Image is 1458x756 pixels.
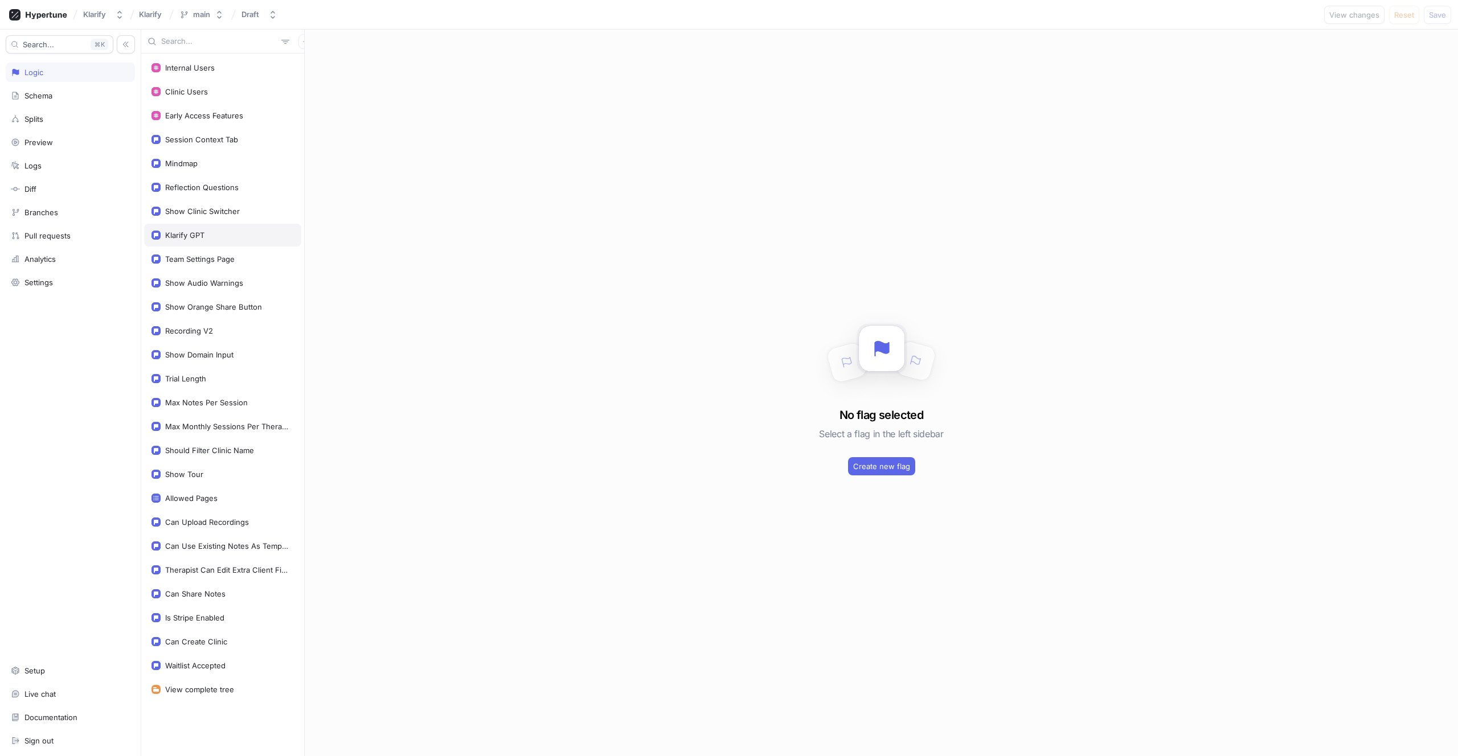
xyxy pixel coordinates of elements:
[24,91,52,100] div: Schema
[6,35,113,54] button: Search...K
[165,231,204,240] div: Klarify GPT
[165,565,289,574] div: Therapist Can Edit Extra Client Fields
[165,302,262,311] div: Show Orange Share Button
[1329,11,1379,18] span: View changes
[1429,11,1446,18] span: Save
[193,10,210,19] div: main
[165,63,215,72] div: Internal Users
[165,661,226,670] div: Waitlist Accepted
[237,5,282,24] button: Draft
[165,207,240,216] div: Show Clinic Switcher
[165,326,213,335] div: Recording V2
[165,278,243,287] div: Show Audio Warnings
[165,111,243,120] div: Early Access Features
[91,39,108,50] div: K
[161,36,277,47] input: Search...
[24,161,42,170] div: Logs
[24,184,36,194] div: Diff
[24,713,77,722] div: Documentation
[819,424,943,444] h5: Select a flag in the left sidebar
[165,350,234,359] div: Show Domain Input
[24,736,54,745] div: Sign out
[139,10,162,18] span: Klarify
[175,5,228,24] button: main
[165,135,238,144] div: Session Context Tab
[165,254,235,264] div: Team Settings Page
[165,87,208,96] div: Clinic Users
[24,666,45,675] div: Setup
[24,278,53,287] div: Settings
[24,208,58,217] div: Branches
[848,457,915,475] button: Create new flag
[165,446,254,455] div: Should Filter Clinic Name
[165,517,249,527] div: Can Upload Recordings
[241,10,259,19] div: Draft
[1389,6,1419,24] button: Reset
[24,68,43,77] div: Logic
[24,114,43,124] div: Splits
[165,422,289,431] div: Max Monthly Sessions Per Therapist
[6,708,135,727] a: Documentation
[165,541,289,550] div: Can Use Existing Notes As Template References
[24,254,56,264] div: Analytics
[165,398,248,407] div: Max Notes Per Session
[83,10,106,19] div: Klarify
[24,689,56,699] div: Live chat
[24,231,71,240] div: Pull requests
[165,183,239,192] div: Reflection Questions
[79,5,129,24] button: Klarify
[839,406,923,424] h3: No flag selected
[165,589,226,598] div: Can Share Notes
[165,685,234,694] div: View complete tree
[1424,6,1451,24] button: Save
[165,637,227,646] div: Can Create Clinic
[853,463,910,470] span: Create new flag
[165,159,198,168] div: Mindmap
[1394,11,1414,18] span: Reset
[24,138,53,147] div: Preview
[165,374,206,383] div: Trial Length
[165,470,203,479] div: Show Tour
[23,41,54,48] span: Search...
[1324,6,1385,24] button: View changes
[165,494,218,503] div: Allowed Pages
[165,613,224,622] div: Is Stripe Enabled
